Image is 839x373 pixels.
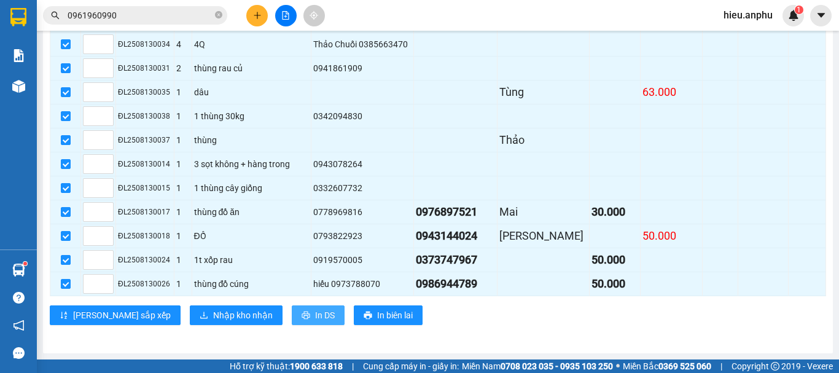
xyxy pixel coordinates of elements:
div: 0943144024 [416,227,494,245]
td: ĐL2508130014 [116,152,174,176]
div: 0332607732 [313,181,412,195]
td: ĐL2508130015 [116,176,174,200]
span: In DS [315,308,335,322]
div: 1 thùng cây giống [194,181,309,195]
div: 50.000 [642,227,700,245]
div: 0373747967 [416,251,494,269]
div: 1 [176,277,189,291]
span: CHƯA CƯỚC : [115,80,186,93]
sup: 1 [795,6,803,14]
span: ⚪️ [616,364,620,369]
div: nở [117,38,242,53]
strong: 1900 633 818 [290,361,343,371]
span: Nhận: [117,10,147,23]
div: ĐL2508130014 [118,159,172,170]
div: 0778969816 [313,205,412,219]
span: Gửi: [10,10,29,23]
td: Mai [498,200,590,224]
div: ĐL2508130035 [118,87,172,98]
div: ĐỒ [194,229,309,243]
div: 0943078264 [313,157,412,171]
span: hieu.anphu [714,7,782,23]
td: 0986944789 [414,272,497,296]
td: ĐL2508130026 [116,272,174,296]
div: Thảo [499,132,587,149]
td: 0373747967 [414,248,497,272]
img: icon-new-feature [788,10,799,21]
span: In biên lai [377,308,413,322]
div: thùng đồ ăn [194,205,309,219]
div: dâu [194,85,309,99]
div: ĐL2508130017 [118,206,172,218]
div: 1 [176,85,189,99]
div: 1 [176,205,189,219]
span: sort-ascending [60,311,68,321]
div: thùng [194,133,309,147]
span: [PERSON_NAME] sắp xếp [73,308,171,322]
span: caret-down [816,10,827,21]
span: download [200,311,208,321]
td: Thảo [498,128,590,152]
div: 1t xốp rau [194,253,309,267]
td: ĐL2508130034 [116,33,174,57]
div: 50.000 [591,251,638,269]
span: Miền Nam [462,359,613,373]
span: copyright [771,362,779,371]
td: ĐL2508130037 [116,128,174,152]
div: Tùng [499,84,587,101]
td: ĐL2508130031 [116,57,174,80]
span: Cung cấp máy in - giấy in: [363,359,459,373]
div: 0793822923 [313,229,412,243]
span: message [13,347,25,359]
button: plus [246,5,268,26]
div: ĐL2508130038 [118,111,172,122]
strong: 0708 023 035 - 0935 103 250 [501,361,613,371]
img: logo-vxr [10,8,26,26]
strong: 0369 525 060 [658,361,711,371]
span: aim [310,11,318,20]
span: printer [302,311,310,321]
div: [PERSON_NAME] [499,227,587,245]
div: 50.000 [591,275,638,293]
div: 0978501943 [117,53,242,70]
div: 1 [176,133,189,147]
div: hs Công [10,38,109,53]
div: [GEOGRAPHIC_DATA] [117,10,242,38]
span: | [720,359,722,373]
span: Miền Bắc [623,359,711,373]
td: ĐL2508130035 [116,80,174,104]
td: ĐL2508130038 [116,104,174,128]
div: ĐL2508130037 [118,135,172,146]
button: caret-down [810,5,832,26]
div: 50.000 [115,77,243,95]
div: ĐL2508130034 [118,39,172,50]
div: 63.000 [642,84,700,101]
div: 1 [176,181,189,195]
button: sort-ascending[PERSON_NAME] sắp xếp [50,305,181,325]
img: warehouse-icon [12,80,25,93]
button: printerIn biên lai [354,305,423,325]
td: DƯƠNG NGÔ [498,224,590,248]
div: ĐL2508130024 [118,254,172,266]
div: 0986944789 [416,275,494,293]
div: 0941861909 [313,61,412,75]
div: Mai [499,203,587,221]
div: 1 thùng 30kg [194,109,309,123]
div: 3 sọt không + hàng trong [194,157,309,171]
td: Tùng [498,80,590,104]
span: plus [253,11,262,20]
img: solution-icon [12,49,25,62]
td: ĐL2508130024 [116,248,174,272]
div: [PERSON_NAME] [10,10,109,38]
div: 2 [176,61,189,75]
span: notification [13,320,25,331]
div: thùng đồ cúng [194,277,309,291]
div: hiếu 0973788070 [313,277,412,291]
div: 0976897521 [416,203,494,221]
button: aim [303,5,325,26]
div: Thảo Chuối 0385663470 [313,37,412,51]
div: 1 [176,157,189,171]
div: ĐL2508130026 [118,278,172,290]
span: close-circle [215,11,222,18]
td: 0976897521 [414,200,497,224]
